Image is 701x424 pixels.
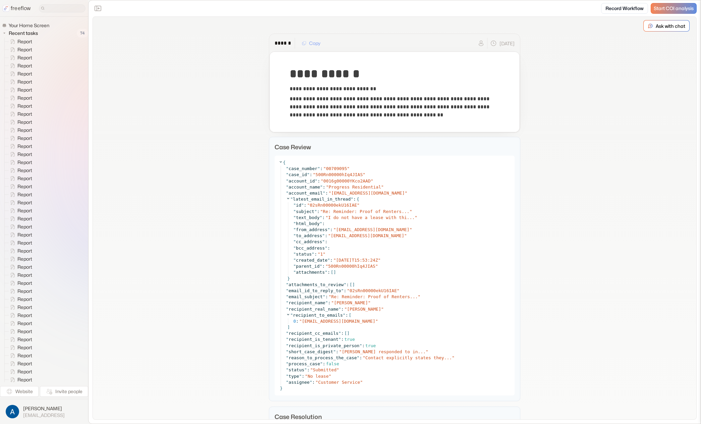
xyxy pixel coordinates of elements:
span: Report [16,304,34,311]
span: " [286,191,289,196]
span: [EMAIL_ADDRESS][DOMAIN_NAME] [331,191,405,196]
span: " [315,178,317,183]
span: : [325,191,328,196]
span: " [347,166,350,171]
span: Your Home Screen [7,22,51,29]
span: : [304,203,306,208]
span: " [375,319,378,324]
span: " [319,221,322,226]
span: " [341,288,344,293]
span: " [307,172,310,177]
a: Report [5,182,35,191]
span: Report [16,231,34,238]
span: 02sRn00000ekU16IAE [310,203,357,208]
span: ] [287,325,290,330]
span: case_number [289,166,317,171]
a: Report [5,247,35,255]
span: " [313,172,315,177]
span: html_body [296,221,319,226]
span: Report [16,199,34,206]
span: : [325,233,328,238]
p: Case Review [275,143,515,152]
a: freeflow [3,4,31,12]
a: Report [5,319,35,327]
span: [ [349,312,351,318]
span: " [286,331,289,336]
span: : [325,294,328,299]
span: " [339,337,341,342]
span: account_id [289,178,315,183]
span: " [339,331,341,336]
span: " [333,227,336,232]
span: Report [16,151,34,158]
span: Report [16,215,34,222]
span: Report [16,248,34,254]
span: ] [347,330,350,336]
span: : [330,258,333,263]
a: Report [5,368,35,376]
a: Report [5,46,35,54]
span: " [370,178,373,183]
span: : [341,337,344,342]
span: Report [16,167,34,174]
span: Report [16,111,34,117]
span: Report [16,360,34,367]
span: I do not have a lease with thi... [328,215,415,220]
span: " [290,197,293,202]
span: " [312,252,314,257]
span: " [426,349,428,354]
span: " [381,307,384,312]
span: Report [16,312,34,319]
a: Report [5,199,35,207]
button: Copy [298,38,325,49]
span: bcc_address [296,246,325,251]
span: : [328,269,330,275]
span: " [325,300,328,305]
a: Report [5,38,35,46]
span: " [319,264,322,269]
span: 00709095 [326,166,347,171]
button: [PERSON_NAME][EMAIL_ADDRESS] [4,403,84,420]
span: { [357,196,359,202]
span: " [409,209,412,214]
span: id [296,203,301,208]
span: " [322,239,325,244]
a: Report [5,311,35,319]
a: Report [5,231,35,239]
span: recipient_name [289,300,326,305]
span: " [293,239,296,244]
span: " [381,184,384,190]
span: " [293,221,296,226]
span: [ [350,282,352,288]
span: " [328,258,330,263]
span: " [339,307,341,312]
span: process_case [289,361,320,366]
span: : [322,215,325,220]
a: Report [5,360,35,368]
a: Report [5,158,35,166]
span: " [418,294,420,299]
span: " [286,307,289,312]
span: " [326,184,329,190]
span: Report [16,175,34,182]
span: " [320,209,323,214]
span: recipient_real_name [289,307,339,312]
a: Report [5,343,35,352]
a: Start COI analysis [651,3,697,14]
span: Report [16,352,34,359]
span: " [368,300,371,305]
span: cc_address [296,239,322,244]
span: Report [16,296,34,303]
span: Report [16,320,34,327]
span: : [336,349,339,354]
span: " [286,178,289,183]
span: " [357,203,360,208]
span: " [293,264,296,269]
span: Report [16,38,34,45]
span: : [353,196,356,202]
span: " [286,343,289,348]
span: recipient_is_private_person [289,343,359,348]
span: " [328,233,331,238]
span: created_date [296,258,328,263]
span: [ [344,330,347,336]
